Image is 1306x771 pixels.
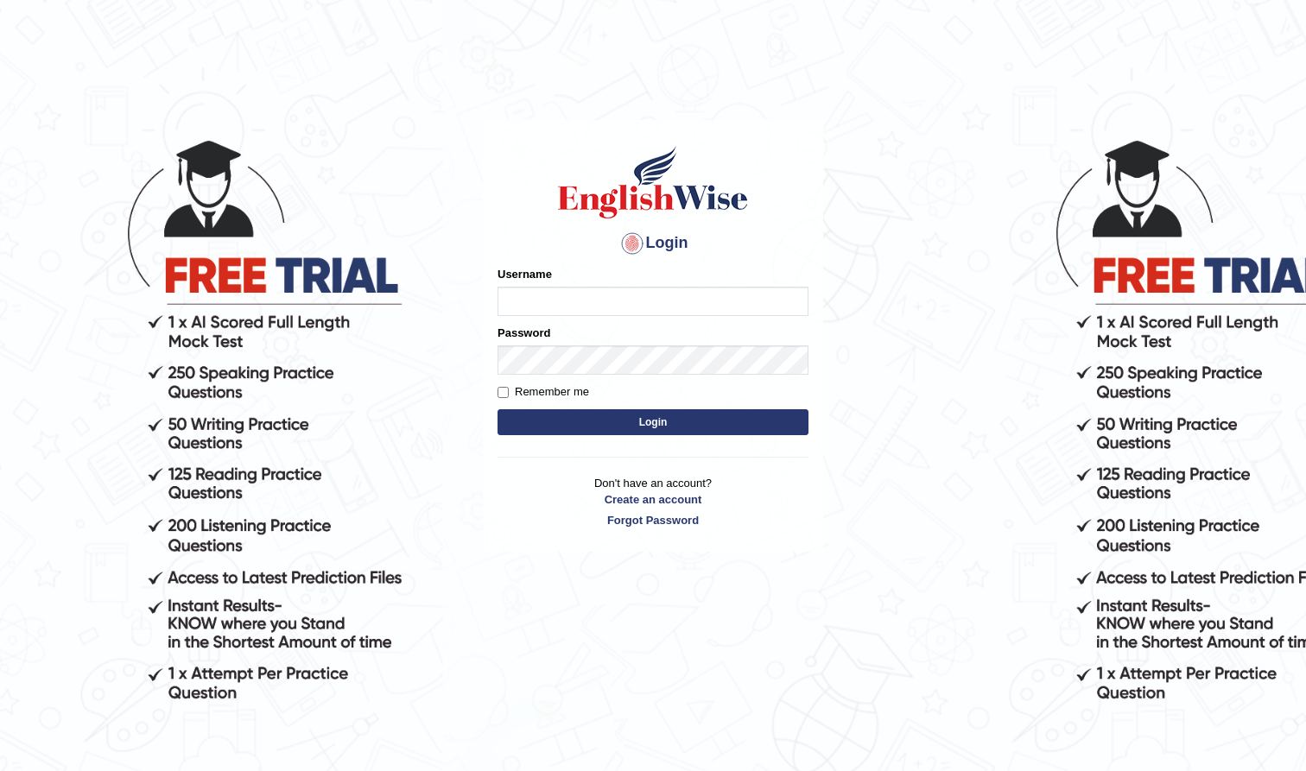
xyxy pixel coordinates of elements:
[498,325,550,341] label: Password
[498,266,552,282] label: Username
[498,512,808,528] a: Forgot Password
[498,230,808,257] h4: Login
[498,475,808,528] p: Don't have an account?
[498,409,808,435] button: Login
[555,143,751,221] img: Logo of English Wise sign in for intelligent practice with AI
[498,387,509,398] input: Remember me
[498,491,808,508] a: Create an account
[498,383,589,401] label: Remember me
